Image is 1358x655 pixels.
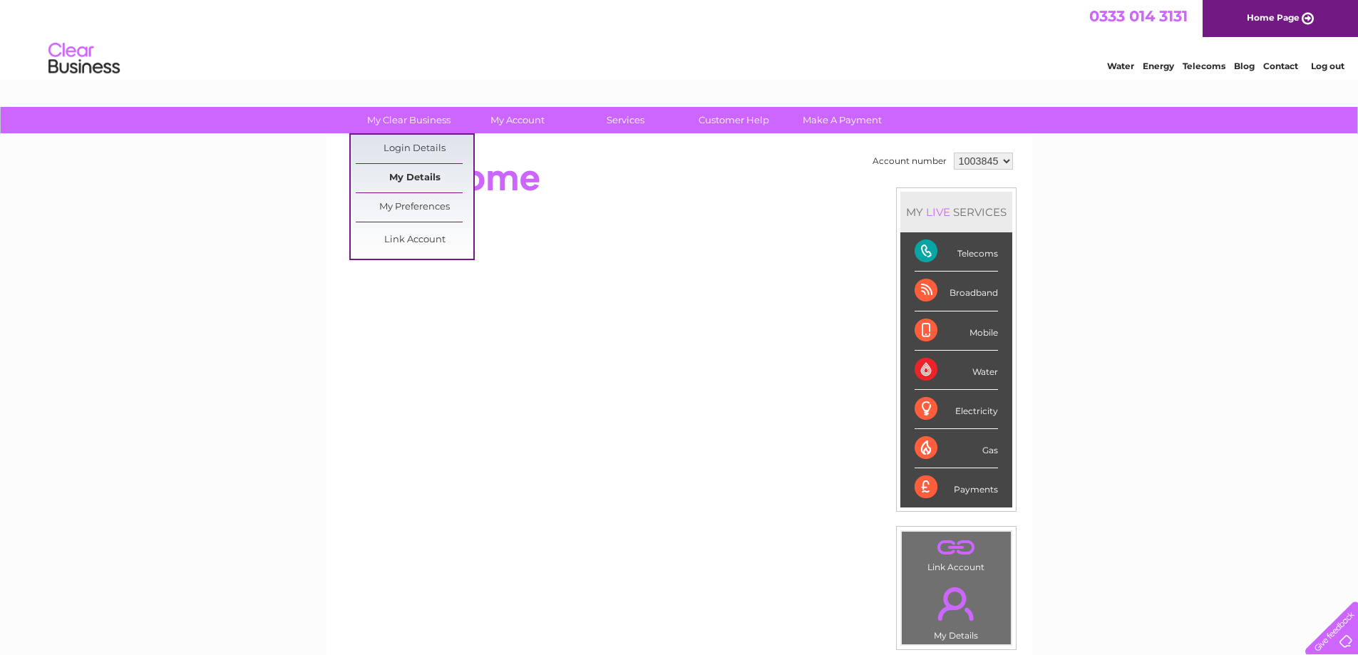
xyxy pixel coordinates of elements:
[356,164,473,192] a: My Details
[915,351,998,390] div: Water
[915,272,998,311] div: Broadband
[915,390,998,429] div: Electricity
[567,107,684,133] a: Services
[900,192,1012,232] div: MY SERVICES
[1263,61,1298,71] a: Contact
[675,107,793,133] a: Customer Help
[1107,61,1134,71] a: Water
[48,37,120,81] img: logo.png
[458,107,576,133] a: My Account
[356,193,473,222] a: My Preferences
[1234,61,1255,71] a: Blog
[905,535,1007,560] a: .
[1143,61,1174,71] a: Energy
[905,579,1007,629] a: .
[1311,61,1344,71] a: Log out
[1089,7,1188,25] a: 0333 014 3131
[869,149,950,173] td: Account number
[1183,61,1225,71] a: Telecoms
[901,575,1012,645] td: My Details
[915,311,998,351] div: Mobile
[356,226,473,254] a: Link Account
[356,135,473,163] a: Login Details
[923,205,953,219] div: LIVE
[915,232,998,272] div: Telecoms
[783,107,901,133] a: Make A Payment
[343,8,1017,69] div: Clear Business is a trading name of Verastar Limited (registered in [GEOGRAPHIC_DATA] No. 3667643...
[901,531,1012,576] td: Link Account
[350,107,468,133] a: My Clear Business
[915,468,998,507] div: Payments
[915,429,998,468] div: Gas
